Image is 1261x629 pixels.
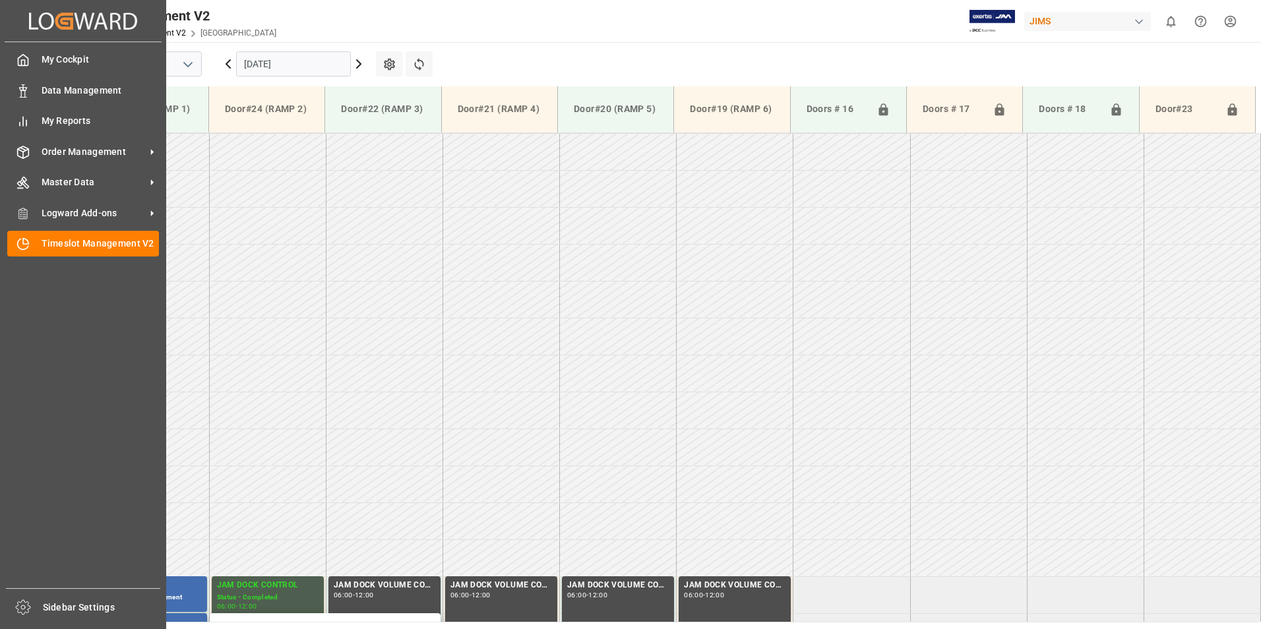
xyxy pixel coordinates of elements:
div: 12:00 [472,592,491,598]
div: JAM DOCK VOLUME CONTROL [450,579,552,592]
div: 06:00 [450,592,470,598]
img: Exertis%20JAM%20-%20Email%20Logo.jpg_1722504956.jpg [969,10,1015,33]
div: - [703,592,705,598]
button: JIMS [1024,9,1156,34]
div: Door#19 (RAMP 6) [685,97,779,121]
span: Data Management [42,84,160,98]
span: Master Data [42,175,146,189]
div: Doors # 18 [1033,97,1103,122]
div: JAM DOCK VOLUME CONTROL [567,579,669,592]
div: Door#22 (RAMP 3) [336,97,430,121]
div: Timeslot Management V2 [57,6,276,26]
input: DD.MM.YYYY [236,51,351,76]
div: Door#24 (RAMP 2) [220,97,314,121]
span: My Reports [42,114,160,128]
div: JAM DOCK VOLUME CONTROL [334,579,435,592]
div: - [235,603,237,609]
span: Timeslot Management V2 [42,237,160,251]
div: - [353,592,355,598]
div: 06:00 [217,603,236,609]
a: Data Management [7,77,159,103]
a: My Cockpit [7,47,159,73]
div: - [586,592,588,598]
div: - [470,592,472,598]
div: 12:00 [238,603,257,609]
div: Door#20 (RAMP 5) [569,97,663,121]
button: show 0 new notifications [1156,7,1186,36]
div: 12:00 [355,592,374,598]
div: 06:00 [684,592,703,598]
div: Door#23 [1150,97,1220,122]
div: JIMS [1024,12,1151,31]
span: My Cockpit [42,53,160,67]
div: JAM DOCK VOLUME CONTROL [684,579,785,592]
div: 06:00 [567,592,586,598]
div: JAM DOCK CONTROL [217,579,319,592]
div: Status - Completed [217,592,319,603]
span: Sidebar Settings [43,601,161,614]
span: Order Management [42,145,146,159]
span: Logward Add-ons [42,206,146,220]
button: open menu [177,54,197,75]
div: 12:00 [705,592,724,598]
button: Help Center [1186,7,1215,36]
div: Doors # 17 [917,97,987,122]
div: 12:00 [588,592,607,598]
a: Timeslot Management V2 [7,231,159,256]
div: Doors # 16 [801,97,871,122]
div: Door#21 (RAMP 4) [452,97,547,121]
div: 06:00 [334,592,353,598]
